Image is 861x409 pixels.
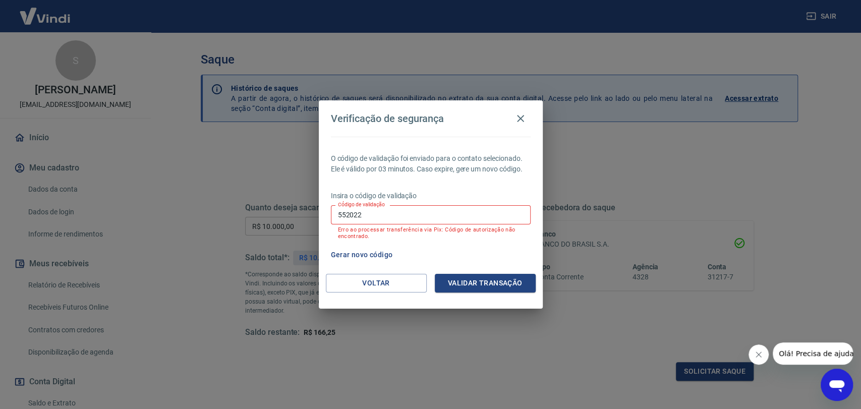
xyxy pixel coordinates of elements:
p: Insira o código de validação [331,191,531,201]
iframe: Botão para abrir a janela de mensagens [821,369,853,401]
p: O código de validação foi enviado para o contato selecionado. Ele é válido por 03 minutos. Caso e... [331,153,531,174]
label: Código de validação [338,201,385,208]
h4: Verificação de segurança [331,112,444,125]
span: Olá! Precisa de ajuda? [6,7,85,15]
button: Voltar [326,274,427,293]
p: Erro ao processar transferência via Pix: Código de autorização não encontrado. [338,226,524,240]
button: Gerar novo código [327,246,397,264]
iframe: Mensagem da empresa [773,342,853,365]
iframe: Fechar mensagem [749,344,769,365]
button: Validar transação [435,274,536,293]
